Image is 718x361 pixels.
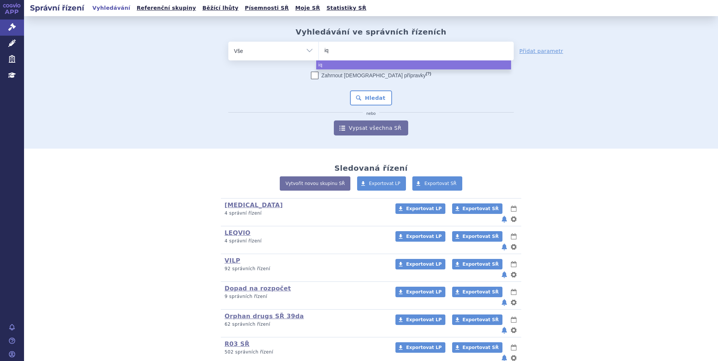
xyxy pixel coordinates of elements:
[406,289,442,295] span: Exportovat LP
[510,298,517,307] button: nastavení
[395,203,445,214] a: Exportovat LP
[463,317,499,322] span: Exportovat SŘ
[134,3,198,13] a: Referenční skupiny
[357,176,406,191] a: Exportovat LP
[324,3,368,13] a: Statistiky SŘ
[501,298,508,307] button: notifikace
[452,287,502,297] a: Exportovat SŘ
[395,314,445,325] a: Exportovat LP
[225,285,291,292] a: Dopad na rozpočet
[296,27,446,36] h2: Vyhledávání ve správních řízeních
[501,242,508,251] button: notifikace
[225,257,240,264] a: VILP
[293,3,322,13] a: Moje SŘ
[363,111,380,116] i: nebo
[406,317,442,322] span: Exportovat LP
[452,259,502,269] a: Exportovat SŘ
[225,266,386,272] p: 92 správních řízení
[225,229,250,236] a: LEQVIO
[395,231,445,242] a: Exportovat LP
[510,315,517,324] button: lhůty
[426,71,431,76] abbr: (?)
[424,181,457,186] span: Exportovat SŘ
[225,349,386,355] p: 502 správních řízení
[334,120,408,135] a: Vypsat všechna SŘ
[452,231,502,242] a: Exportovat SŘ
[510,204,517,213] button: lhůty
[369,181,401,186] span: Exportovat LP
[463,262,499,267] span: Exportovat SŘ
[510,326,517,335] button: nastavení
[225,340,249,347] a: R03 SŘ
[395,342,445,353] a: Exportovat LP
[350,90,392,105] button: Hledat
[510,270,517,279] button: nastavení
[463,345,499,350] span: Exportovat SŘ
[225,238,386,244] p: 4 správní řízení
[90,3,133,13] a: Vyhledávání
[225,202,283,209] a: [MEDICAL_DATA]
[510,260,517,269] button: lhůty
[412,176,462,191] a: Exportovat SŘ
[463,206,499,211] span: Exportovat SŘ
[225,210,386,217] p: 4 správní řízení
[452,342,502,353] a: Exportovat SŘ
[510,343,517,352] button: lhůty
[225,313,304,320] a: Orphan drugs SŘ 39da
[463,289,499,295] span: Exportovat SŘ
[316,60,511,69] li: iq
[519,47,563,55] a: Přidat parametr
[225,293,386,300] p: 9 správních řízení
[510,215,517,224] button: nastavení
[463,234,499,239] span: Exportovat SŘ
[510,232,517,241] button: lhůty
[406,234,442,239] span: Exportovat LP
[406,206,442,211] span: Exportovat LP
[280,176,350,191] a: Vytvořit novou skupinu SŘ
[501,326,508,335] button: notifikace
[510,287,517,296] button: lhůty
[406,345,442,350] span: Exportovat LP
[334,164,407,173] h2: Sledovaná řízení
[501,270,508,279] button: notifikace
[395,259,445,269] a: Exportovat LP
[243,3,291,13] a: Písemnosti SŘ
[510,242,517,251] button: nastavení
[24,3,90,13] h2: Správní řízení
[452,203,502,214] a: Exportovat SŘ
[395,287,445,297] a: Exportovat LP
[452,314,502,325] a: Exportovat SŘ
[501,215,508,224] button: notifikace
[311,72,431,79] label: Zahrnout [DEMOGRAPHIC_DATA] přípravky
[406,262,442,267] span: Exportovat LP
[200,3,241,13] a: Běžící lhůty
[225,321,386,328] p: 62 správních řízení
